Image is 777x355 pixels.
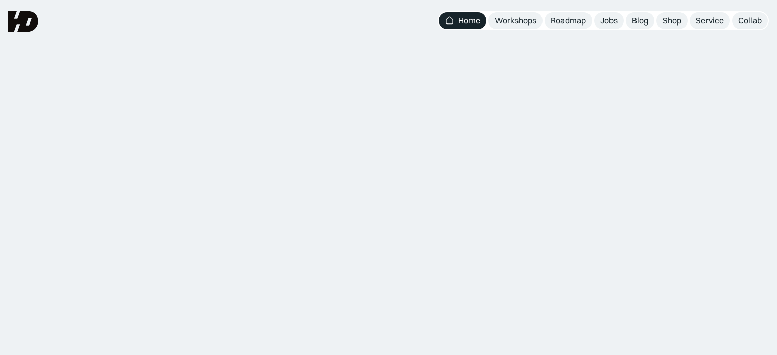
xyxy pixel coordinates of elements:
[458,15,480,26] div: Home
[626,12,654,29] a: Blog
[594,12,624,29] a: Jobs
[663,15,681,26] div: Shop
[732,12,768,29] a: Collab
[551,15,586,26] div: Roadmap
[656,12,688,29] a: Shop
[632,15,648,26] div: Blog
[600,15,618,26] div: Jobs
[439,12,486,29] a: Home
[738,15,762,26] div: Collab
[696,15,724,26] div: Service
[495,15,536,26] div: Workshops
[690,12,730,29] a: Service
[488,12,543,29] a: Workshops
[545,12,592,29] a: Roadmap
